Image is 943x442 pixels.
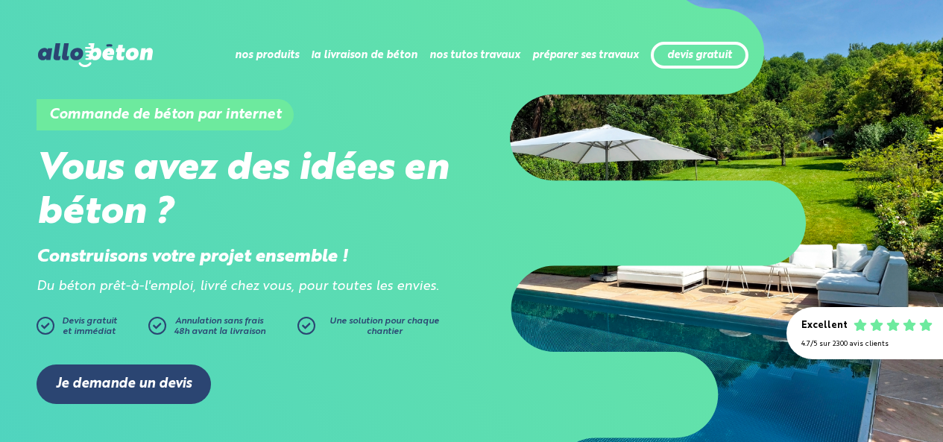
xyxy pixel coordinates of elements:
h1: Commande de béton par internet [37,99,294,130]
li: nos produits [235,37,299,73]
a: Je demande un devis [37,364,211,404]
span: Une solution pour chaque chantier [329,317,439,336]
a: Devis gratuitet immédiat [37,317,141,342]
strong: Construisons votre projet ensemble ! [37,248,348,266]
i: Du béton prêt-à-l'emploi, livré chez vous, pour toutes les envies. [37,280,439,293]
h2: Vous avez des idées en béton ? [37,148,472,236]
a: Annulation sans frais48h avant la livraison [148,317,297,342]
li: la livraison de béton [311,37,417,73]
img: allobéton [38,43,153,67]
a: devis gratuit [667,49,732,62]
li: préparer ses travaux [532,37,639,73]
li: nos tutos travaux [429,37,520,73]
div: Excellent [801,321,848,332]
div: 4.7/5 sur 2300 avis clients [801,340,928,348]
a: Une solution pour chaque chantier [297,317,447,342]
span: Devis gratuit et immédiat [62,317,117,336]
span: Annulation sans frais 48h avant la livraison [174,317,265,336]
